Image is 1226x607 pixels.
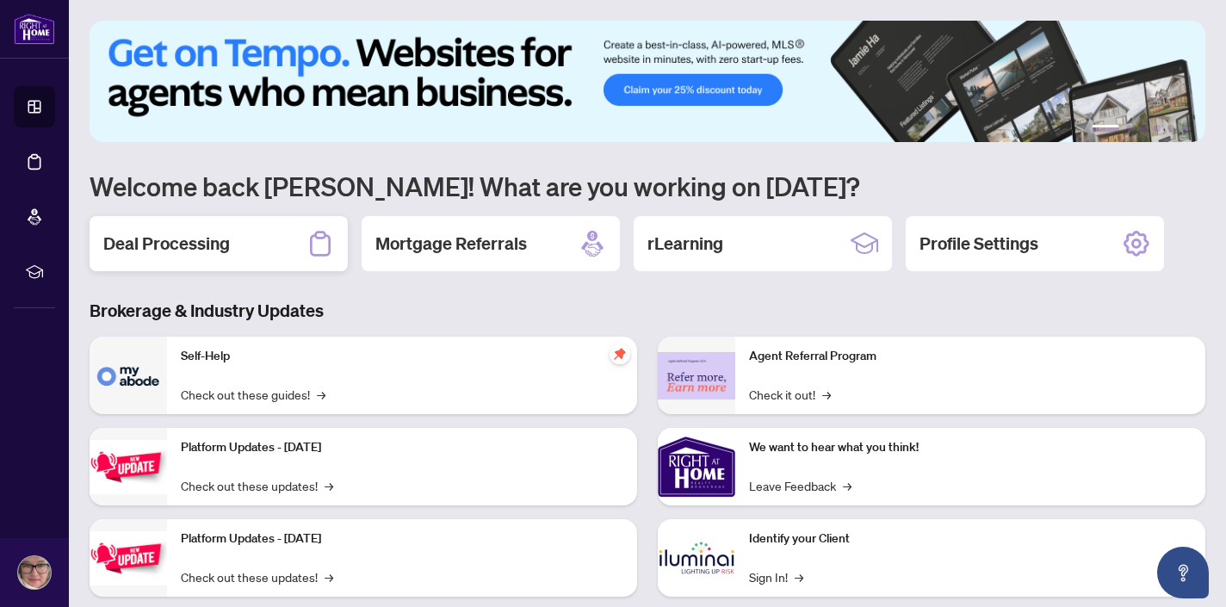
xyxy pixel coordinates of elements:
a: Check it out!→ [749,385,831,404]
img: Self-Help [90,337,167,414]
button: 6 [1181,125,1188,132]
span: pushpin [610,344,630,364]
button: 3 [1140,125,1147,132]
span: → [317,385,325,404]
button: 1 [1092,125,1119,132]
img: Profile Icon [18,556,51,589]
p: Agent Referral Program [749,347,1192,366]
a: Sign In!→ [749,567,803,586]
button: 5 [1167,125,1174,132]
h2: Deal Processing [103,232,230,256]
span: → [795,567,803,586]
h2: rLearning [647,232,723,256]
img: logo [14,13,55,45]
p: Platform Updates - [DATE] [181,438,623,457]
a: Check out these updates!→ [181,476,333,495]
a: Leave Feedback→ [749,476,851,495]
h3: Brokerage & Industry Updates [90,299,1205,323]
button: Open asap [1157,547,1209,598]
h1: Welcome back [PERSON_NAME]! What are you working on [DATE]? [90,170,1205,202]
h2: Profile Settings [919,232,1038,256]
img: Slide 0 [90,21,1205,142]
img: Platform Updates - July 21, 2025 [90,440,167,494]
button: 4 [1154,125,1161,132]
p: Identify your Client [749,530,1192,548]
h2: Mortgage Referrals [375,232,527,256]
img: We want to hear what you think! [658,428,735,505]
span: → [325,476,333,495]
p: Self-Help [181,347,623,366]
p: We want to hear what you think! [749,438,1192,457]
span: → [822,385,831,404]
span: → [843,476,851,495]
p: Platform Updates - [DATE] [181,530,623,548]
span: → [325,567,333,586]
img: Agent Referral Program [658,352,735,400]
a: Check out these updates!→ [181,567,333,586]
button: 2 [1126,125,1133,132]
img: Identify your Client [658,519,735,597]
img: Platform Updates - July 8, 2025 [90,531,167,585]
a: Check out these guides!→ [181,385,325,404]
